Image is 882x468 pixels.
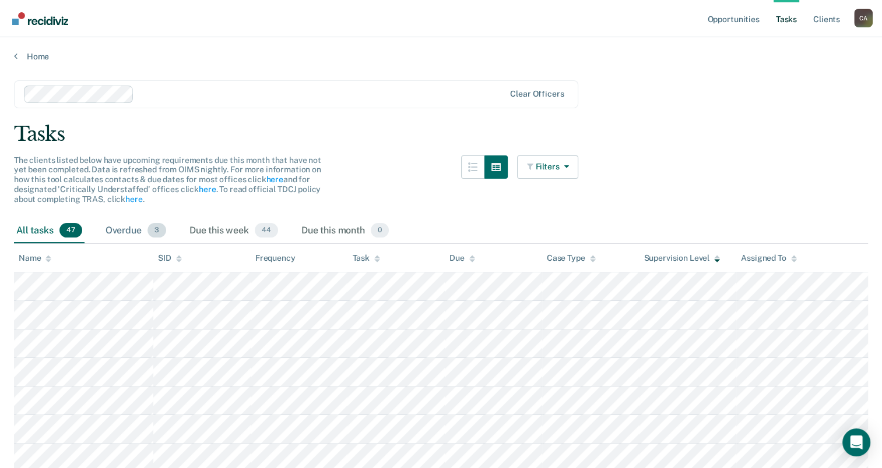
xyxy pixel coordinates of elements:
[12,12,68,25] img: Recidiviz
[299,218,391,244] div: Due this month0
[371,223,389,238] span: 0
[103,218,168,244] div: Overdue3
[854,9,873,27] div: C A
[19,253,51,263] div: Name
[266,175,283,184] a: here
[59,223,82,238] span: 47
[517,155,579,179] button: Filters
[741,253,796,263] div: Assigned To
[255,253,296,263] div: Frequency
[14,51,868,62] a: Home
[510,89,564,99] div: Clear officers
[449,253,475,263] div: Due
[14,218,85,244] div: All tasks47
[14,122,868,146] div: Tasks
[147,223,166,238] span: 3
[187,218,280,244] div: Due this week44
[644,253,720,263] div: Supervision Level
[14,155,321,204] span: The clients listed below have upcoming requirements due this month that have not yet been complet...
[158,253,182,263] div: SID
[352,253,379,263] div: Task
[547,253,596,263] div: Case Type
[199,185,216,194] a: here
[125,194,142,204] a: here
[854,9,873,27] button: Profile dropdown button
[255,223,278,238] span: 44
[842,428,870,456] div: Open Intercom Messenger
